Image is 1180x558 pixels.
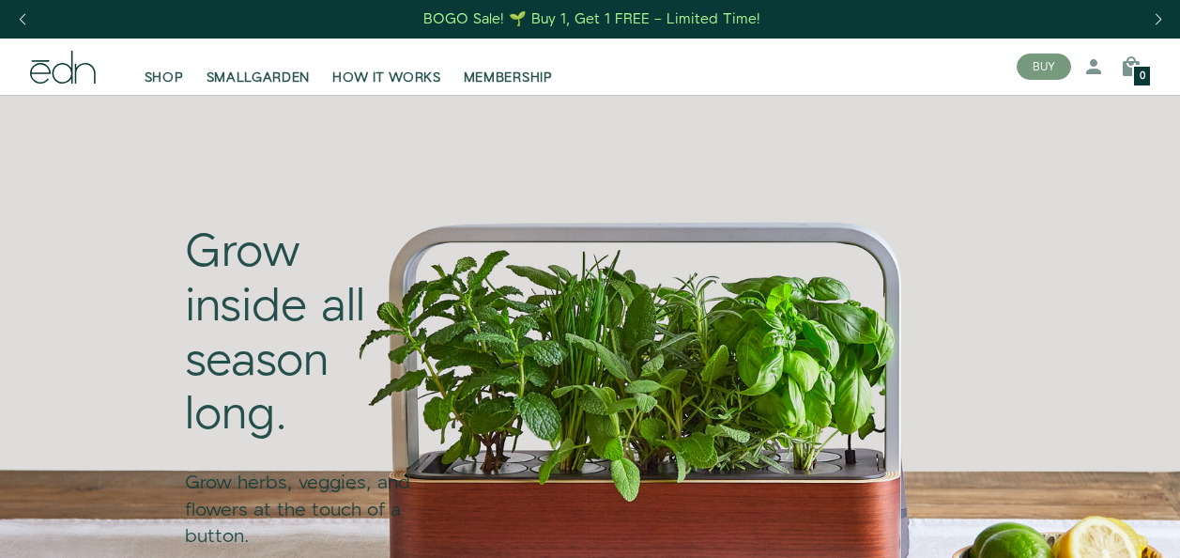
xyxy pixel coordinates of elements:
span: SHOP [145,69,184,87]
div: BOGO Sale! 🌱 Buy 1, Get 1 FREE – Limited Time! [423,9,760,29]
iframe: Ouvre un widget dans lequel vous pouvez trouver plus d’informations [1019,502,1161,549]
a: MEMBERSHIP [452,46,564,87]
span: MEMBERSHIP [464,69,553,87]
a: SHOP [133,46,195,87]
div: Grow herbs, veggies, and flowers at the touch of a button. [185,443,430,550]
span: SMALLGARDEN [207,69,311,87]
a: HOW IT WORKS [321,46,452,87]
span: HOW IT WORKS [332,69,440,87]
button: BUY [1017,54,1071,80]
span: 0 [1140,71,1145,82]
a: BOGO Sale! 🌱 Buy 1, Get 1 FREE – Limited Time! [421,5,762,34]
div: Grow inside all season long. [185,226,430,442]
a: SMALLGARDEN [195,46,322,87]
